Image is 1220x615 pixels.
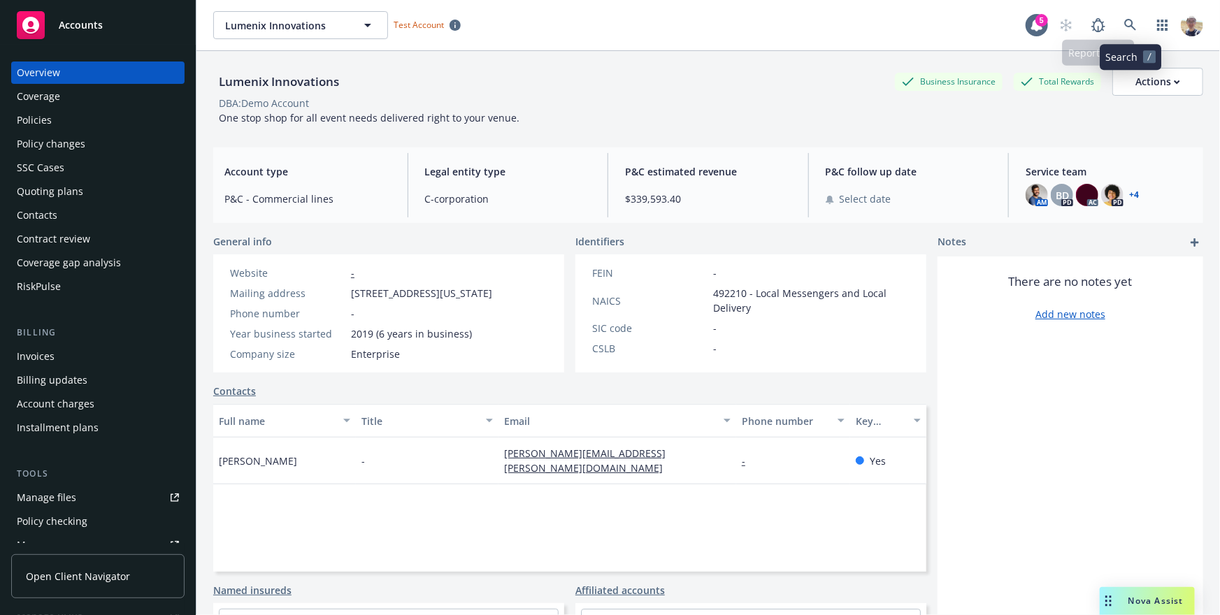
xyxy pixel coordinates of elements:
[856,414,905,428] div: Key contact
[713,266,717,280] span: -
[26,569,130,584] span: Open Client Navigator
[870,454,886,468] span: Yes
[17,534,106,556] div: Manage exposures
[219,454,297,468] span: [PERSON_NAME]
[592,266,708,280] div: FEIN
[230,266,345,280] div: Website
[17,133,85,155] div: Policy changes
[1076,184,1098,206] img: photo
[938,234,966,251] span: Notes
[504,447,674,475] a: [PERSON_NAME][EMAIL_ADDRESS][PERSON_NAME][DOMAIN_NAME]
[1181,14,1203,36] img: photo
[504,414,715,428] div: Email
[219,111,519,124] span: One stop shop for all event needs delivered right to your venue.
[895,73,1003,90] div: Business Insurance
[11,157,185,179] a: SSC Cases
[1100,587,1117,615] div: Drag to move
[1035,307,1105,321] a: Add new notes
[575,583,665,598] a: Affiliated accounts
[592,341,708,356] div: CSLB
[351,286,492,301] span: [STREET_ADDRESS][US_STATE]
[713,321,717,335] span: -
[17,204,57,226] div: Contacts
[592,294,708,308] div: NAICS
[394,19,444,31] span: Test Account
[1014,73,1101,90] div: Total Rewards
[17,393,94,415] div: Account charges
[17,109,52,131] div: Policies
[11,204,185,226] a: Contacts
[230,347,345,361] div: Company size
[17,510,87,533] div: Policy checking
[224,191,391,206] span: P&C - Commercial lines
[361,414,478,428] div: Title
[224,164,391,179] span: Account type
[17,228,90,250] div: Contract review
[11,252,185,274] a: Coverage gap analysis
[713,286,910,315] span: 492210 - Local Messengers and Local Delivery
[11,369,185,391] a: Billing updates
[219,414,335,428] div: Full name
[625,164,791,179] span: P&C estimated revenue
[230,286,345,301] div: Mailing address
[17,61,60,84] div: Overview
[713,341,717,356] span: -
[1026,164,1192,179] span: Service team
[11,61,185,84] a: Overview
[351,347,400,361] span: Enterprise
[11,109,185,131] a: Policies
[742,414,829,428] div: Phone number
[1117,11,1144,39] a: Search
[17,417,99,439] div: Installment plans
[1100,587,1195,615] button: Nova Assist
[11,6,185,45] a: Accounts
[17,345,55,368] div: Invoices
[17,85,60,108] div: Coverage
[742,454,756,468] a: -
[11,534,185,556] span: Manage exposures
[736,404,850,437] button: Phone number
[498,404,736,437] button: Email
[219,96,309,110] div: DBA: Demo Account
[1035,14,1048,27] div: 5
[11,510,185,533] a: Policy checking
[361,454,365,468] span: -
[11,417,185,439] a: Installment plans
[11,180,185,203] a: Quoting plans
[213,11,388,39] button: Lumenix Innovations
[213,234,272,249] span: General info
[625,191,791,206] span: $339,593.40
[1112,68,1203,96] button: Actions
[1084,11,1112,39] a: Report a Bug
[575,234,624,249] span: Identifiers
[592,321,708,335] div: SIC code
[11,486,185,509] a: Manage files
[850,404,926,437] button: Key contact
[11,228,185,250] a: Contract review
[1135,68,1180,95] div: Actions
[425,191,591,206] span: C-corporation
[230,306,345,321] div: Phone number
[17,275,61,298] div: RiskPulse
[225,18,346,33] span: Lumenix Innovations
[213,73,345,91] div: Lumenix Innovations
[826,164,992,179] span: P&C follow up date
[1056,188,1069,203] span: BD
[11,326,185,340] div: Billing
[17,252,121,274] div: Coverage gap analysis
[17,369,87,391] div: Billing updates
[425,164,591,179] span: Legal entity type
[356,404,498,437] button: Title
[840,191,891,206] span: Select date
[213,583,292,598] a: Named insureds
[11,275,185,298] a: RiskPulse
[1101,184,1124,206] img: photo
[11,345,185,368] a: Invoices
[1026,184,1048,206] img: photo
[11,467,185,481] div: Tools
[1186,234,1203,251] a: add
[11,133,185,155] a: Policy changes
[351,306,354,321] span: -
[1128,595,1184,607] span: Nova Assist
[351,266,354,280] a: -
